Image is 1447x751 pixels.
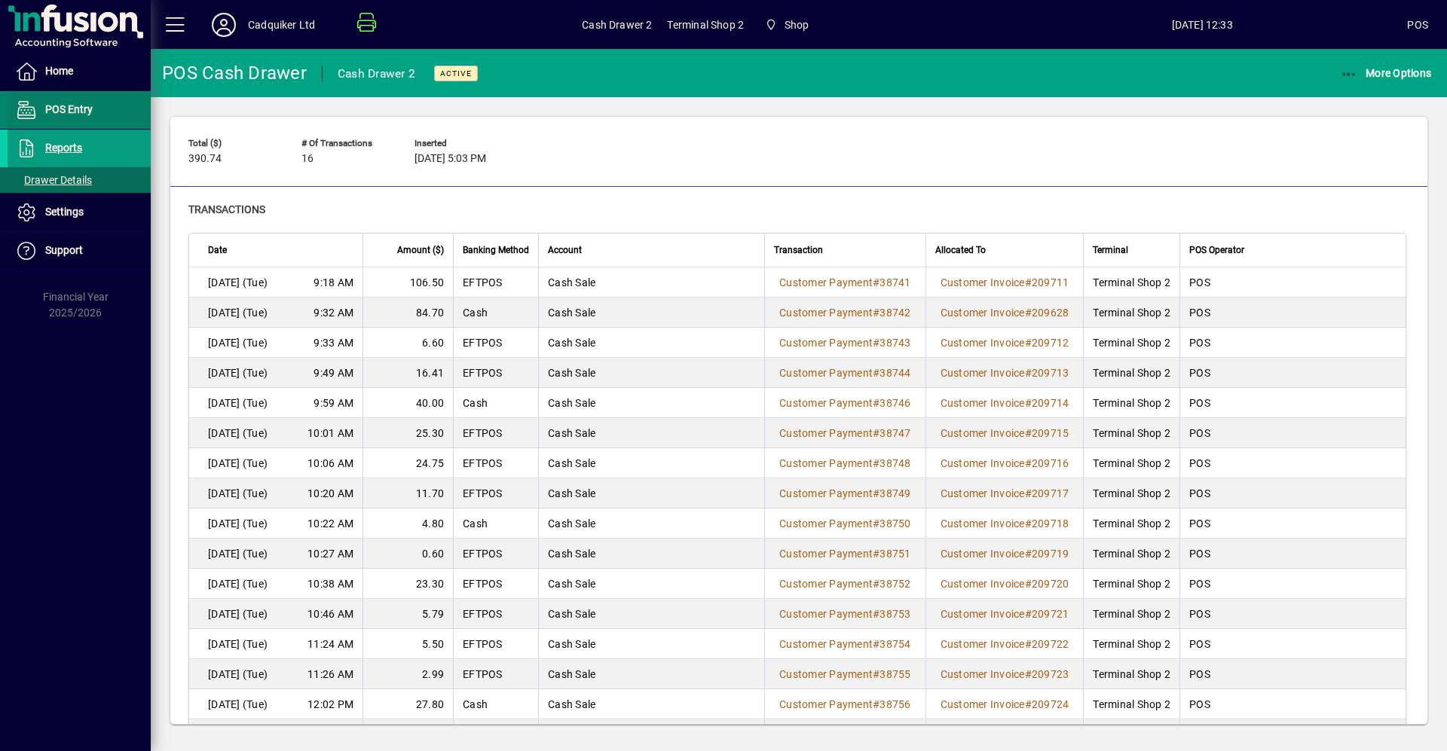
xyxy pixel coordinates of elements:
span: # [873,427,880,439]
button: More Options [1336,60,1436,87]
td: POS [1179,719,1406,749]
span: More Options [1340,67,1432,79]
a: Customer Payment#38756 [774,696,916,713]
span: Total ($) [188,139,279,148]
span: 209719 [1032,548,1069,560]
a: Customer Payment#38754 [774,636,916,652]
td: Terminal Shop 2 [1083,599,1179,629]
td: Terminal Shop 2 [1083,267,1179,298]
td: EFTPOS [453,418,538,448]
td: Terminal Shop 2 [1083,659,1179,689]
span: 209723 [1032,668,1069,680]
td: 4.00 [363,719,453,749]
span: # [1025,668,1032,680]
span: [DATE] (Tue) [208,456,268,471]
a: Settings [8,194,151,231]
span: Support [45,244,83,256]
span: 10:46 AM [307,606,353,621]
span: Shop [759,11,815,38]
span: 209721 [1032,608,1069,620]
button: Profile [200,11,248,38]
td: POS [1179,689,1406,719]
span: 209713 [1032,367,1069,379]
span: 10:22 AM [307,516,353,531]
td: 106.50 [363,267,453,298]
a: Customer Payment#38749 [774,485,916,502]
span: 11:24 AM [307,637,353,652]
span: 10:27 AM [307,546,353,561]
td: POS [1179,508,1406,539]
td: Cash Sale [538,328,764,358]
span: Customer Payment [779,276,873,288]
td: EFTPOS [453,629,538,659]
a: Customer Payment#38751 [774,545,916,562]
a: Customer Payment#38748 [774,455,916,472]
span: Allocated To [935,242,986,258]
span: Customer Invoice [941,698,1025,710]
a: Customer Payment#38747 [774,425,916,441]
td: Terminal Shop 2 [1083,689,1179,719]
span: Customer Invoice [941,548,1025,560]
span: # [873,668,880,680]
td: EFTPOS [453,599,538,629]
td: EFTPOS [453,448,538,478]
td: EFTPOS [453,719,538,749]
span: Terminal Shop 2 [667,13,744,37]
span: 12:02 PM [307,697,353,712]
td: Cash Sale [538,267,764,298]
span: Customer Payment [779,638,873,650]
span: Customer Payment [779,698,873,710]
td: POS [1179,267,1406,298]
a: Drawer Details [8,167,151,193]
span: Customer Invoice [941,578,1025,590]
span: Customer Invoice [941,457,1025,469]
span: # [1025,397,1032,409]
td: Terminal Shop 2 [1083,569,1179,599]
td: Terminal Shop 2 [1083,358,1179,388]
td: POS [1179,629,1406,659]
td: Terminal Shop 2 [1083,508,1179,539]
span: # [873,367,880,379]
div: Cadquiker Ltd [248,13,315,37]
a: Customer Payment#38752 [774,575,916,592]
td: Cash Sale [538,599,764,629]
span: Customer Payment [779,367,873,379]
td: 16.41 [363,358,453,388]
span: Banking Method [463,242,529,258]
span: 38754 [880,638,910,650]
span: 390.74 [188,153,222,165]
td: Cash Sale [538,539,764,569]
span: [DATE] (Tue) [208,516,268,531]
span: Customer Payment [779,578,873,590]
td: 5.79 [363,599,453,629]
span: # [1025,337,1032,349]
a: Customer Payment#38744 [774,365,916,381]
span: 38756 [880,698,910,710]
td: Cash [453,388,538,418]
td: 23.30 [363,569,453,599]
span: # [1025,698,1032,710]
td: POS [1179,358,1406,388]
span: Customer Payment [779,487,873,499]
span: Customer Payment [779,337,873,349]
span: # [1025,427,1032,439]
span: # [873,548,880,560]
span: Customer Invoice [941,668,1025,680]
span: Customer Invoice [941,517,1025,530]
span: 10:01 AM [307,426,353,441]
span: # [1025,367,1032,379]
span: [DATE] (Tue) [208,275,268,290]
span: # [1025,487,1032,499]
span: # [873,578,880,590]
span: Customer Invoice [941,307,1025,319]
span: Account [548,242,582,258]
td: EFTPOS [453,328,538,358]
span: Transaction [774,242,823,258]
div: POS Cash Drawer [162,61,307,85]
span: Amount ($) [397,242,444,258]
td: 0.60 [363,539,453,569]
td: Cash Sale [538,508,764,539]
span: [DATE] (Tue) [208,637,268,652]
td: 24.75 [363,448,453,478]
span: # [873,307,880,319]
